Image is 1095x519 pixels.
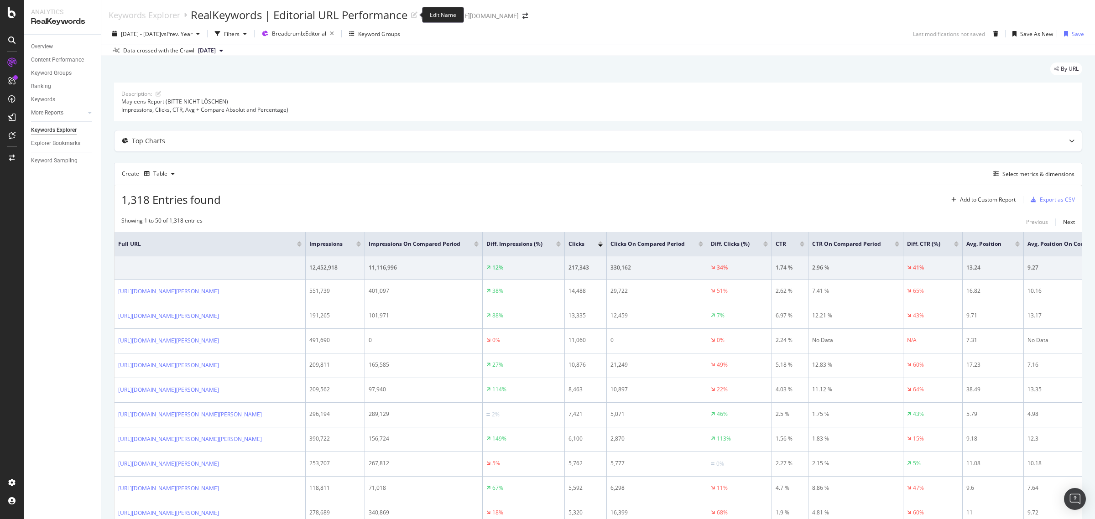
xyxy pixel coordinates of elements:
[123,47,194,55] div: Data crossed with the Crawl
[812,264,899,272] div: 2.96 %
[309,385,361,394] div: 209,562
[776,264,804,272] div: 1.74 %
[492,336,500,344] div: 0%
[486,240,542,248] span: Diff. Impressions (%)
[776,484,804,492] div: 4.7 %
[309,287,361,295] div: 551,739
[966,459,1020,467] div: 11.08
[31,42,94,52] a: Overview
[31,82,51,91] div: Ranking
[309,361,361,369] div: 209,811
[568,361,603,369] div: 10,876
[522,13,528,19] div: arrow-right-arrow-left
[369,264,479,272] div: 11,116,996
[122,166,178,181] div: Create
[717,385,728,394] div: 22%
[610,287,703,295] div: 29,722
[717,435,731,443] div: 113%
[913,264,924,272] div: 41%
[258,26,338,41] button: Breadcrumb:Editorial
[309,336,361,344] div: 491,690
[568,311,603,320] div: 13,335
[118,361,219,370] a: [URL][DOMAIN_NAME][PERSON_NAME]
[948,192,1016,207] button: Add to Custom Report
[121,30,161,38] span: [DATE] - [DATE]
[717,410,728,418] div: 46%
[1026,218,1048,226] div: Previous
[913,385,924,394] div: 64%
[966,311,1020,320] div: 9.71
[492,484,503,492] div: 67%
[568,509,603,517] div: 5,320
[31,42,53,52] div: Overview
[717,361,728,369] div: 49%
[711,462,714,465] img: Equal
[966,361,1020,369] div: 17.23
[812,435,899,443] div: 1.83 %
[913,311,924,320] div: 43%
[776,435,804,443] div: 1.56 %
[960,197,1016,202] div: Add to Custom Report
[966,287,1020,295] div: 16.82
[610,264,703,272] div: 330,162
[369,435,479,443] div: 156,724
[966,264,1020,272] div: 13.24
[1064,488,1086,510] div: Open Intercom Messenger
[990,168,1074,179] button: Select metrics & dimensions
[610,484,703,492] div: 6,298
[776,287,804,295] div: 2.62 %
[309,240,343,248] span: Impressions
[31,55,94,65] a: Content Performance
[966,385,1020,394] div: 38.49
[1050,62,1082,75] div: legacy label
[309,435,361,443] div: 390,722
[309,311,361,320] div: 191,265
[717,264,728,272] div: 34%
[776,459,804,467] div: 2.27 %
[568,410,603,418] div: 7,421
[966,509,1020,517] div: 11
[1063,217,1075,228] button: Next
[369,509,479,517] div: 340,869
[1009,26,1053,41] button: Save As New
[492,509,503,517] div: 18%
[369,287,479,295] div: 401,097
[109,26,203,41] button: [DATE] - [DATE]vsPrev. Year
[118,336,219,345] a: [URL][DOMAIN_NAME][PERSON_NAME]
[492,410,500,419] div: 2%
[1026,217,1048,228] button: Previous
[776,240,786,248] span: CTR
[776,311,804,320] div: 6.97 %
[369,361,479,369] div: 165,585
[812,311,899,320] div: 12.21 %
[492,311,503,320] div: 88%
[568,336,603,344] div: 11,060
[776,336,804,344] div: 2.24 %
[610,311,703,320] div: 12,459
[568,240,584,248] span: Clicks
[121,90,152,98] div: Description:
[121,217,203,228] div: Showing 1 to 50 of 1,318 entries
[913,30,985,38] div: Last modifications not saved
[610,509,703,517] div: 16,399
[161,30,193,38] span: vs Prev. Year
[309,509,361,517] div: 278,689
[913,509,924,517] div: 60%
[118,240,283,248] span: Full URL
[31,156,94,166] a: Keyword Sampling
[812,361,899,369] div: 12.83 %
[966,336,1020,344] div: 7.31
[121,192,221,207] span: 1,318 Entries found
[369,484,479,492] div: 71,018
[31,68,94,78] a: Keyword Groups
[309,484,361,492] div: 118,811
[31,139,94,148] a: Explorer Bookmarks
[369,311,479,320] div: 101,971
[31,125,94,135] a: Keywords Explorer
[109,10,180,20] a: Keywords Explorer
[369,336,479,344] div: 0
[610,385,703,394] div: 10,897
[1060,26,1084,41] button: Save
[492,435,506,443] div: 149%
